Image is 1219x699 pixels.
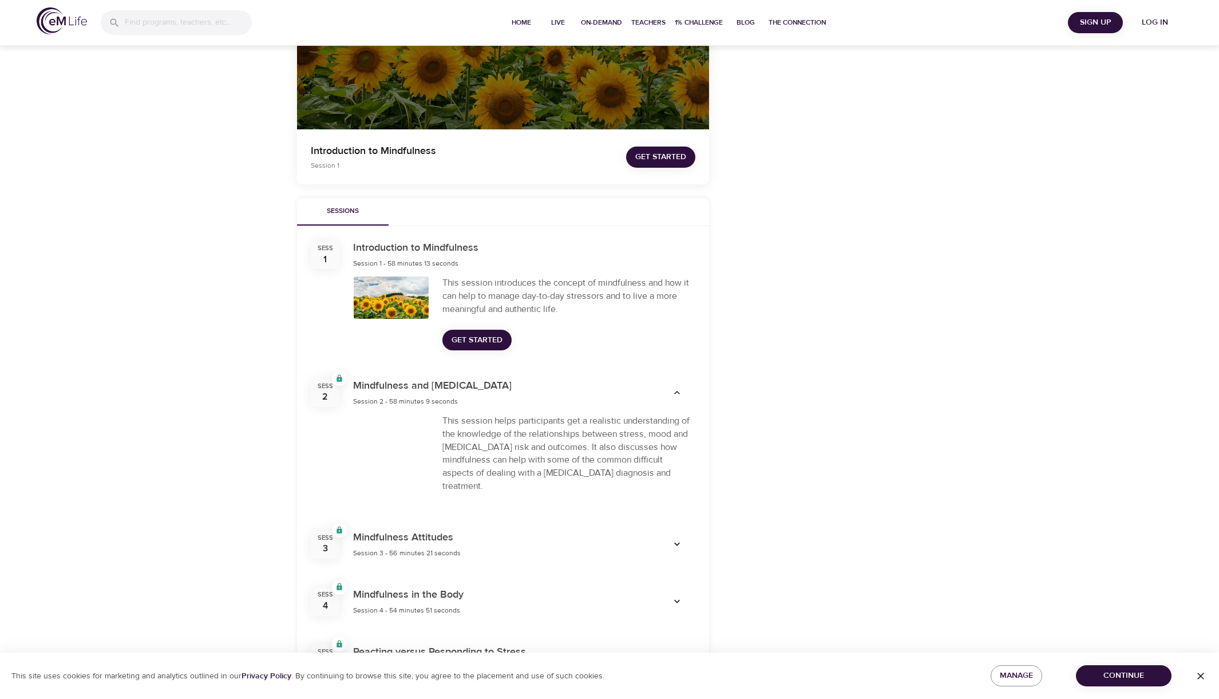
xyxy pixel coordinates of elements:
span: Log in [1132,15,1178,30]
p: Session 1 [311,160,596,171]
div: Sess [318,647,333,657]
h6: Mindfulness and [MEDICAL_DATA] [353,378,512,394]
span: Get Started [635,150,686,164]
a: Privacy Policy [242,671,291,681]
h6: Reacting versus Responding to Stress [353,644,526,661]
span: Session 2 - 58 minutes 9 seconds [353,397,458,406]
span: On-Demand [581,17,622,29]
div: 4 [323,599,328,613]
button: Sign Up [1068,12,1123,33]
span: Live [544,17,572,29]
img: logo [37,7,87,34]
h6: Mindfulness in the Body [353,587,464,603]
span: Session 4 - 54 minutes 51 seconds [353,606,460,615]
span: 1% Challenge [675,17,723,29]
div: This session helps participants get a realistic understanding of the knowledge of the relationshi... [442,414,695,493]
span: Session 1 - 58 minutes 13 seconds [353,259,458,268]
div: Sess [318,244,333,253]
span: Session 3 - 56 minutes 21 seconds [353,548,461,558]
button: Get Started [626,147,695,168]
div: 1 [323,253,327,266]
h6: Introduction to Mindfulness [353,240,478,256]
button: Manage [991,665,1042,686]
div: 3 [323,542,328,555]
div: Sess [318,590,333,599]
span: Blog [732,17,759,29]
button: Log in [1127,12,1182,33]
div: This session introduces the concept of mindfulness and how it can help to manage day-to-day stres... [442,277,695,316]
span: Teachers [631,17,666,29]
span: The Connection [769,17,826,29]
span: Manage [1000,669,1033,683]
div: Sess [318,382,333,391]
h6: Mindfulness Attitudes [353,530,461,546]
button: Continue [1076,665,1171,686]
span: Sessions [304,206,382,218]
button: Get Started [442,330,512,351]
input: Find programs, teachers, etc... [125,10,252,35]
span: Continue [1085,669,1162,683]
div: 2 [322,390,328,404]
span: Get Started [452,333,502,347]
div: Sess [318,534,333,543]
p: Introduction to Mindfulness [311,143,596,159]
span: Home [508,17,535,29]
span: Sign Up [1072,15,1118,30]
